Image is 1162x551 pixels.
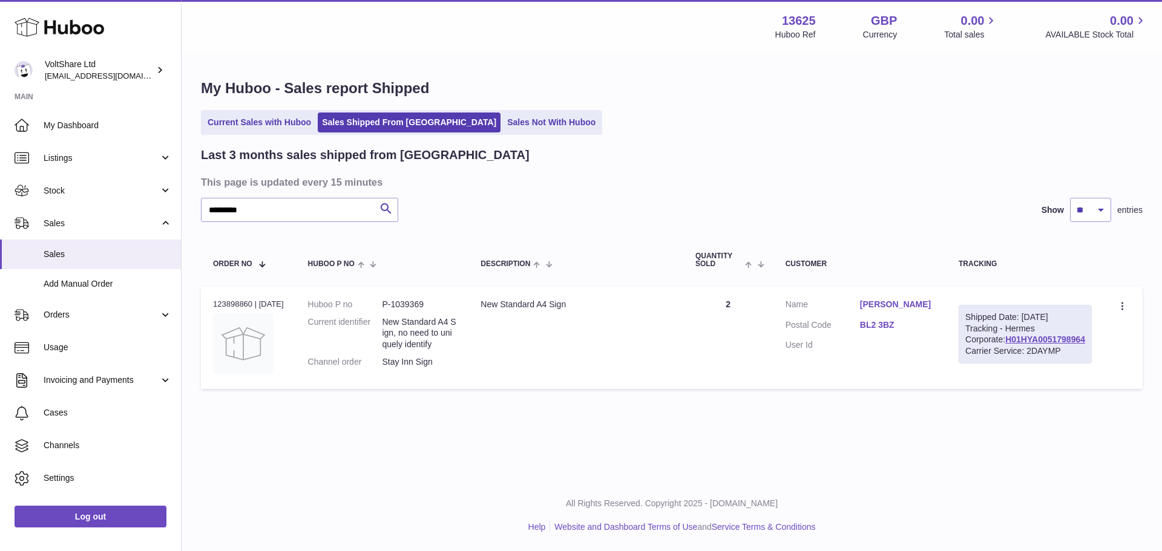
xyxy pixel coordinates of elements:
[860,319,934,331] a: BL2 3BZ
[871,13,897,29] strong: GBP
[786,319,860,334] dt: Postal Code
[550,521,815,533] li: and
[481,260,530,268] span: Description
[712,522,816,532] a: Service Terms & Conditions
[308,356,382,368] dt: Channel order
[44,152,159,164] span: Listings
[782,13,816,29] strong: 13625
[213,313,274,374] img: no-photo.jpg
[786,339,860,351] dt: User Id
[44,472,172,484] span: Settings
[382,356,456,368] dd: Stay Inn Sign
[201,79,1143,98] h1: My Huboo - Sales report Shipped
[44,278,172,290] span: Add Manual Order
[961,13,985,29] span: 0.00
[1005,334,1085,344] a: H01HYA0051798964
[944,13,998,41] a: 0.00 Total sales
[1045,13,1147,41] a: 0.00 AVAILABLE Stock Total
[308,260,355,268] span: Huboo P no
[44,407,172,419] span: Cases
[959,305,1092,364] div: Tracking - Hermes Corporate:
[44,120,172,131] span: My Dashboard
[554,522,697,532] a: Website and Dashboard Terms of Use
[213,260,252,268] span: Order No
[786,260,934,268] div: Customer
[695,252,742,268] span: Quantity Sold
[481,299,671,310] div: New Standard A4 Sign
[44,185,159,197] span: Stock
[45,59,154,82] div: VoltShare Ltd
[201,175,1140,189] h3: This page is updated every 15 minutes
[44,342,172,353] span: Usage
[965,345,1085,357] div: Carrier Service: 2DAYMP
[44,374,159,386] span: Invoicing and Payments
[382,316,456,351] dd: New Standard A4 Sign, no need to uniquely identify
[308,316,382,351] dt: Current identifier
[683,287,773,389] td: 2
[382,299,456,310] dd: P-1039369
[1045,29,1147,41] span: AVAILABLE Stock Total
[528,522,546,532] a: Help
[318,112,501,132] a: Sales Shipped From [GEOGRAPHIC_DATA]
[959,260,1092,268] div: Tracking
[45,71,178,80] span: [EMAIL_ADDRESS][DOMAIN_NAME]
[44,440,172,451] span: Channels
[965,311,1085,323] div: Shipped Date: [DATE]
[201,147,530,163] h2: Last 3 months sales shipped from [GEOGRAPHIC_DATA]
[863,29,898,41] div: Currency
[203,112,315,132] a: Current Sales with Huboo
[1117,204,1143,216] span: entries
[1042,204,1064,216] label: Show
[15,506,166,527] a: Log out
[944,29,998,41] span: Total sales
[44,218,159,229] span: Sales
[860,299,934,310] a: [PERSON_NAME]
[44,309,159,321] span: Orders
[308,299,382,310] dt: Huboo P no
[15,61,33,79] img: internalAdmin-13625@internal.huboo.com
[1110,13,1134,29] span: 0.00
[786,299,860,313] dt: Name
[44,249,172,260] span: Sales
[503,112,600,132] a: Sales Not With Huboo
[775,29,816,41] div: Huboo Ref
[213,299,284,310] div: 123898860 | [DATE]
[191,498,1152,509] p: All Rights Reserved. Copyright 2025 - [DOMAIN_NAME]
